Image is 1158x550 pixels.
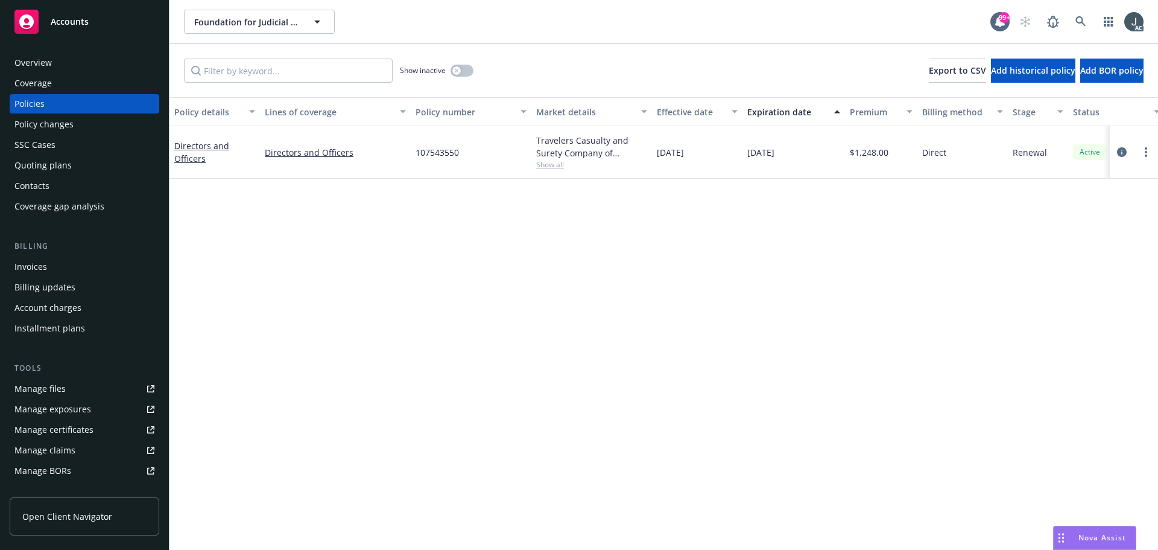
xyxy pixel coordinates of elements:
[10,156,159,175] a: Quoting plans
[194,16,299,28] span: Foundation for Judicial Education
[1041,10,1065,34] a: Report a Bug
[400,65,446,75] span: Show inactive
[14,197,104,216] div: Coverage gap analysis
[416,106,513,118] div: Policy number
[14,298,81,318] div: Account charges
[991,65,1075,76] span: Add historical policy
[1080,59,1144,83] button: Add BOR policy
[14,278,75,297] div: Billing updates
[652,97,742,126] button: Effective date
[742,97,845,126] button: Expiration date
[10,74,159,93] a: Coverage
[10,379,159,398] a: Manage files
[1139,145,1153,159] a: more
[1008,97,1068,126] button: Stage
[10,257,159,277] a: Invoices
[51,17,89,27] span: Accounts
[929,65,986,76] span: Export to CSV
[260,97,411,126] button: Lines of coverage
[14,176,49,196] div: Contacts
[845,97,917,126] button: Premium
[14,379,66,398] div: Manage files
[536,134,647,159] div: Travelers Casualty and Surety Company of America, Travelers Insurance
[929,59,986,83] button: Export to CSV
[917,97,1008,126] button: Billing method
[14,115,74,134] div: Policy changes
[14,482,106,501] div: Summary of insurance
[1078,532,1126,543] span: Nova Assist
[14,461,71,481] div: Manage BORs
[850,146,888,159] span: $1,248.00
[10,420,159,440] a: Manage certificates
[10,115,159,134] a: Policy changes
[411,97,531,126] button: Policy number
[10,441,159,460] a: Manage claims
[1124,12,1144,31] img: photo
[416,146,459,159] span: 107543550
[10,53,159,72] a: Overview
[747,106,827,118] div: Expiration date
[10,362,159,374] div: Tools
[747,146,774,159] span: [DATE]
[657,146,684,159] span: [DATE]
[184,59,393,83] input: Filter by keyword...
[922,146,946,159] span: Direct
[999,12,1010,23] div: 99+
[265,146,406,159] a: Directors and Officers
[265,106,393,118] div: Lines of coverage
[536,106,634,118] div: Market details
[14,319,85,338] div: Installment plans
[1013,146,1047,159] span: Renewal
[14,441,75,460] div: Manage claims
[531,97,652,126] button: Market details
[174,106,242,118] div: Policy details
[10,278,159,297] a: Billing updates
[1013,10,1037,34] a: Start snowing
[14,135,55,155] div: SSC Cases
[10,298,159,318] a: Account charges
[850,106,899,118] div: Premium
[14,400,91,419] div: Manage exposures
[1054,526,1069,549] div: Drag to move
[1080,65,1144,76] span: Add BOR policy
[1069,10,1093,34] a: Search
[1053,526,1136,550] button: Nova Assist
[14,74,52,93] div: Coverage
[536,159,647,170] span: Show all
[14,53,52,72] div: Overview
[10,240,159,252] div: Billing
[14,156,72,175] div: Quoting plans
[991,59,1075,83] button: Add historical policy
[14,257,47,277] div: Invoices
[657,106,724,118] div: Effective date
[14,420,93,440] div: Manage certificates
[22,510,112,523] span: Open Client Navigator
[169,97,260,126] button: Policy details
[1115,145,1129,159] a: circleInformation
[10,319,159,338] a: Installment plans
[10,482,159,501] a: Summary of insurance
[1096,10,1121,34] a: Switch app
[184,10,335,34] button: Foundation for Judicial Education
[10,461,159,481] a: Manage BORs
[10,5,159,39] a: Accounts
[10,94,159,114] a: Policies
[174,140,229,164] a: Directors and Officers
[14,94,45,114] div: Policies
[10,400,159,419] a: Manage exposures
[10,135,159,155] a: SSC Cases
[1073,106,1147,118] div: Status
[10,197,159,216] a: Coverage gap analysis
[922,106,990,118] div: Billing method
[1078,147,1102,158] span: Active
[10,176,159,196] a: Contacts
[1013,106,1050,118] div: Stage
